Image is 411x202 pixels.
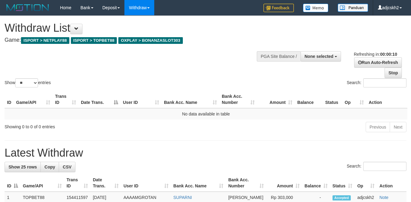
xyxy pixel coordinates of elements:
label: Search: [347,78,406,87]
th: Bank Acc. Name: activate to sort column ascending [162,91,219,108]
th: Balance [295,91,323,108]
img: Button%20Memo.svg [303,4,329,12]
label: Search: [347,162,406,171]
h1: Latest Withdraw [5,147,406,159]
strong: 00:00:10 [380,52,397,57]
div: PGA Site Balance / [257,51,301,62]
h1: Withdraw List [5,22,268,34]
a: SUPARNI [173,195,192,200]
th: Amount: activate to sort column ascending [266,174,302,192]
th: Amount: activate to sort column ascending [257,91,295,108]
img: Feedback.jpg [263,4,294,12]
th: Action [377,174,406,192]
th: Date Trans.: activate to sort column descending [78,91,120,108]
th: Status [323,91,342,108]
a: Note [379,195,388,200]
th: ID: activate to sort column descending [5,174,20,192]
span: Show 25 rows [9,165,37,169]
label: Show entries [5,78,51,87]
th: Op: activate to sort column ascending [355,174,377,192]
span: ISPORT > NETPLAY88 [21,37,69,44]
a: Previous [366,122,390,132]
input: Search: [363,78,406,87]
th: User ID: activate to sort column ascending [120,91,162,108]
a: Copy [40,162,59,172]
th: Game/API: activate to sort column ascending [14,91,53,108]
div: Showing 0 to 0 of 0 entries [5,121,167,130]
input: Search: [363,162,406,171]
th: Game/API: activate to sort column ascending [20,174,64,192]
td: No data available in table [5,108,407,119]
th: Balance: activate to sort column ascending [302,174,330,192]
span: None selected [305,54,333,59]
th: Action [366,91,407,108]
span: Copy [44,165,55,169]
span: ISPORT > TOPBET88 [71,37,117,44]
span: Refreshing in: [354,52,397,57]
a: Show 25 rows [5,162,41,172]
th: Date Trans.: activate to sort column ascending [90,174,121,192]
th: Bank Acc. Name: activate to sort column ascending [171,174,226,192]
th: Trans ID: activate to sort column ascending [53,91,78,108]
th: ID [5,91,14,108]
a: Next [390,122,406,132]
h4: Game: [5,37,268,43]
th: Bank Acc. Number: activate to sort column ascending [226,174,266,192]
span: Accepted [333,195,351,200]
a: CSV [59,162,75,172]
th: Trans ID: activate to sort column ascending [64,174,90,192]
a: Run Auto-Refresh [354,57,402,68]
img: MOTION_logo.png [5,3,51,12]
select: Showentries [15,78,38,87]
th: User ID: activate to sort column ascending [121,174,171,192]
a: Stop [385,68,402,78]
span: [PERSON_NAME] [228,195,263,200]
th: Op: activate to sort column ascending [342,91,366,108]
span: OXPLAY > BONANZASLOT303 [118,37,183,44]
button: None selected [301,51,341,62]
th: Bank Acc. Number: activate to sort column ascending [219,91,257,108]
img: panduan.png [338,4,368,12]
span: CSV [63,165,71,169]
th: Status: activate to sort column ascending [330,174,355,192]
